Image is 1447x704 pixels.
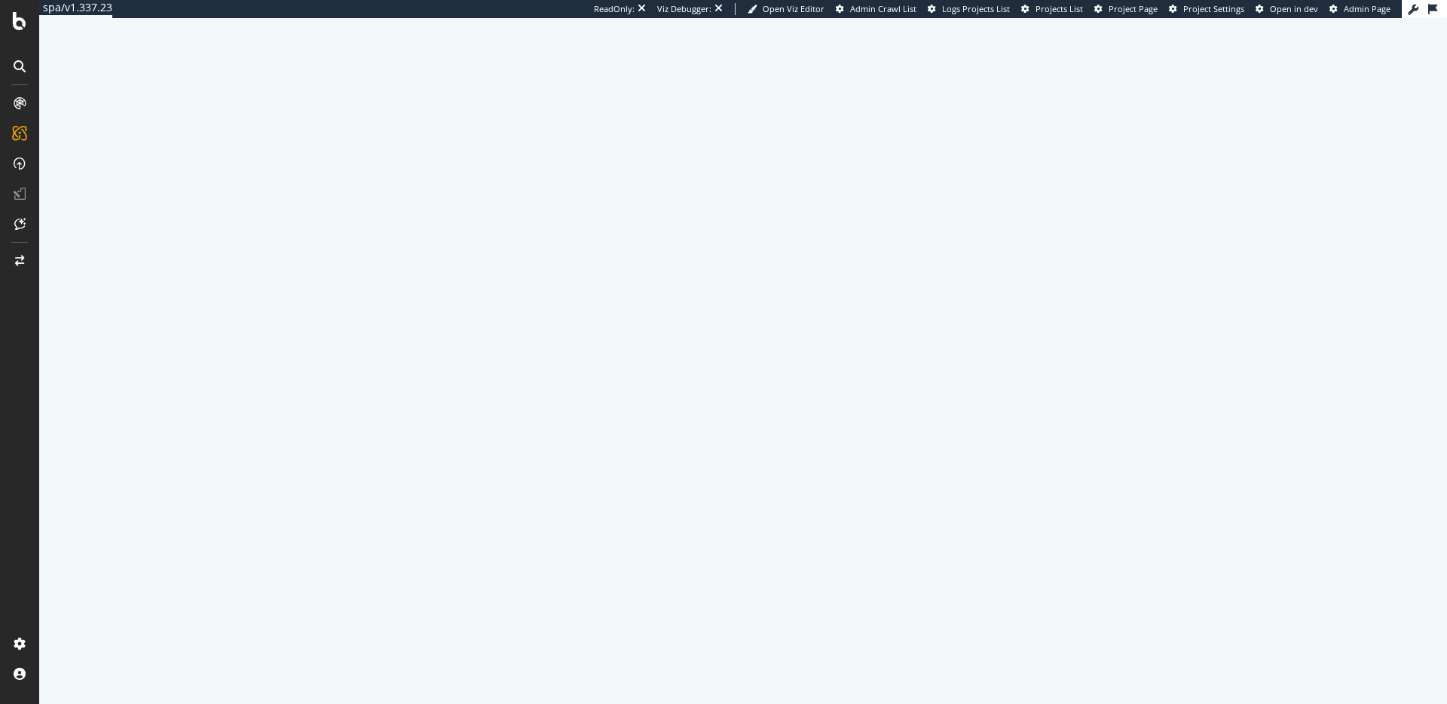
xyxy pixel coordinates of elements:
span: Projects List [1036,3,1083,14]
span: Logs Projects List [942,3,1010,14]
span: Project Page [1109,3,1158,14]
span: Project Settings [1183,3,1244,14]
span: Open Viz Editor [763,3,824,14]
div: Viz Debugger: [657,3,711,15]
a: Projects List [1021,3,1083,15]
span: Admin Page [1344,3,1390,14]
a: Admin Crawl List [836,3,916,15]
a: Project Settings [1169,3,1244,15]
a: Open in dev [1256,3,1318,15]
a: Project Page [1094,3,1158,15]
a: Open Viz Editor [748,3,824,15]
div: animation [689,322,797,376]
a: Logs Projects List [928,3,1010,15]
a: Admin Page [1329,3,1390,15]
span: Open in dev [1270,3,1318,14]
span: Admin Crawl List [850,3,916,14]
div: ReadOnly: [594,3,635,15]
